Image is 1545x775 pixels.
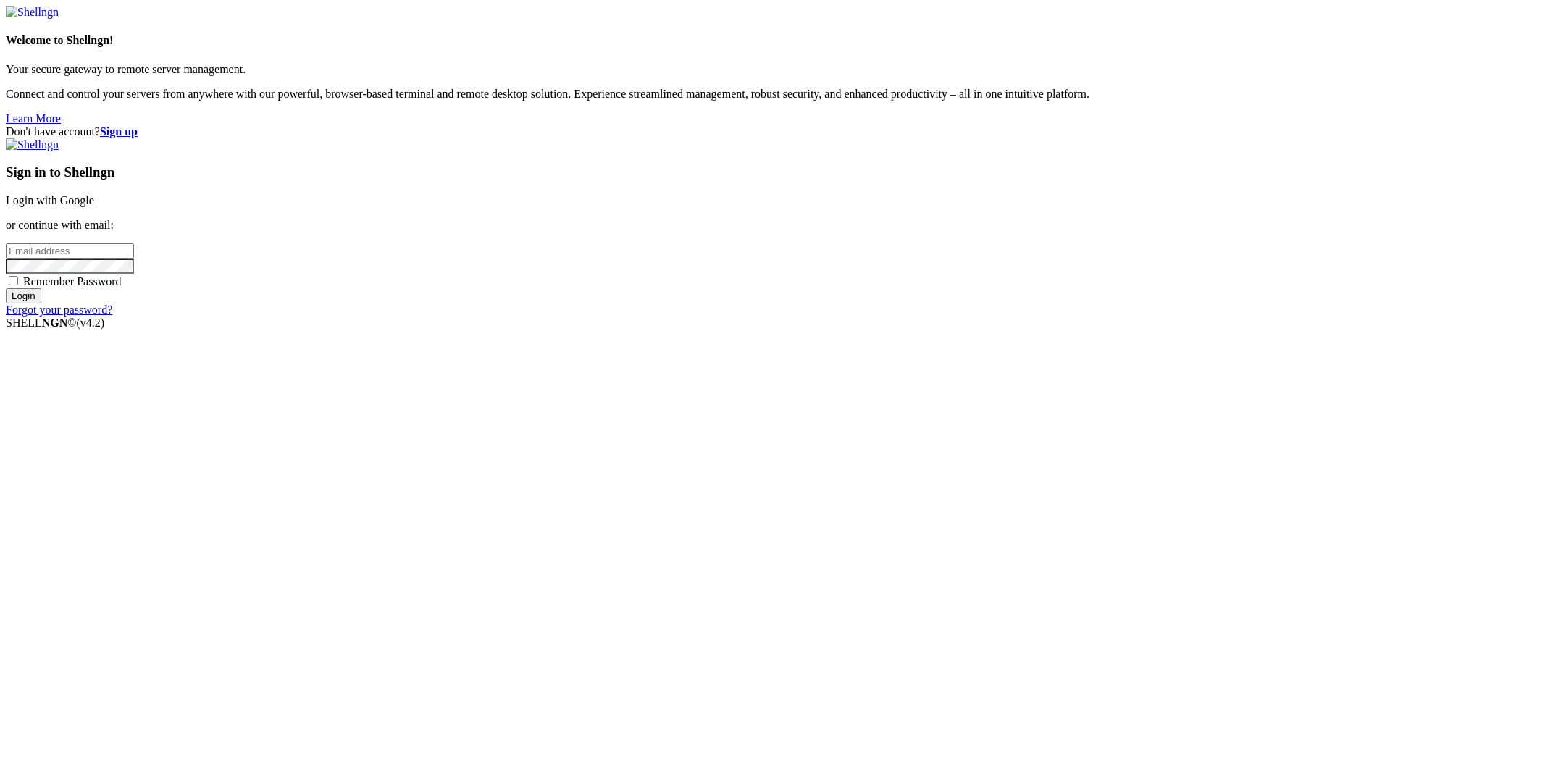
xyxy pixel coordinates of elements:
a: Login with Google [6,194,94,206]
p: or continue with email: [6,219,1539,232]
input: Remember Password [9,276,18,285]
span: SHELL © [6,317,104,329]
div: Don't have account? [6,125,1539,138]
span: 4.2.0 [77,317,105,329]
h3: Sign in to Shellngn [6,164,1539,180]
img: Shellngn [6,6,59,19]
b: NGN [42,317,68,329]
p: Connect and control your servers from anywhere with our powerful, browser-based terminal and remo... [6,88,1539,101]
a: Forgot your password? [6,303,112,316]
input: Login [6,288,41,303]
input: Email address [6,243,134,259]
h4: Welcome to Shellngn! [6,34,1539,47]
img: Shellngn [6,138,59,151]
a: Learn More [6,112,61,125]
span: Remember Password [23,275,122,288]
p: Your secure gateway to remote server management. [6,63,1539,76]
a: Sign up [100,125,138,138]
